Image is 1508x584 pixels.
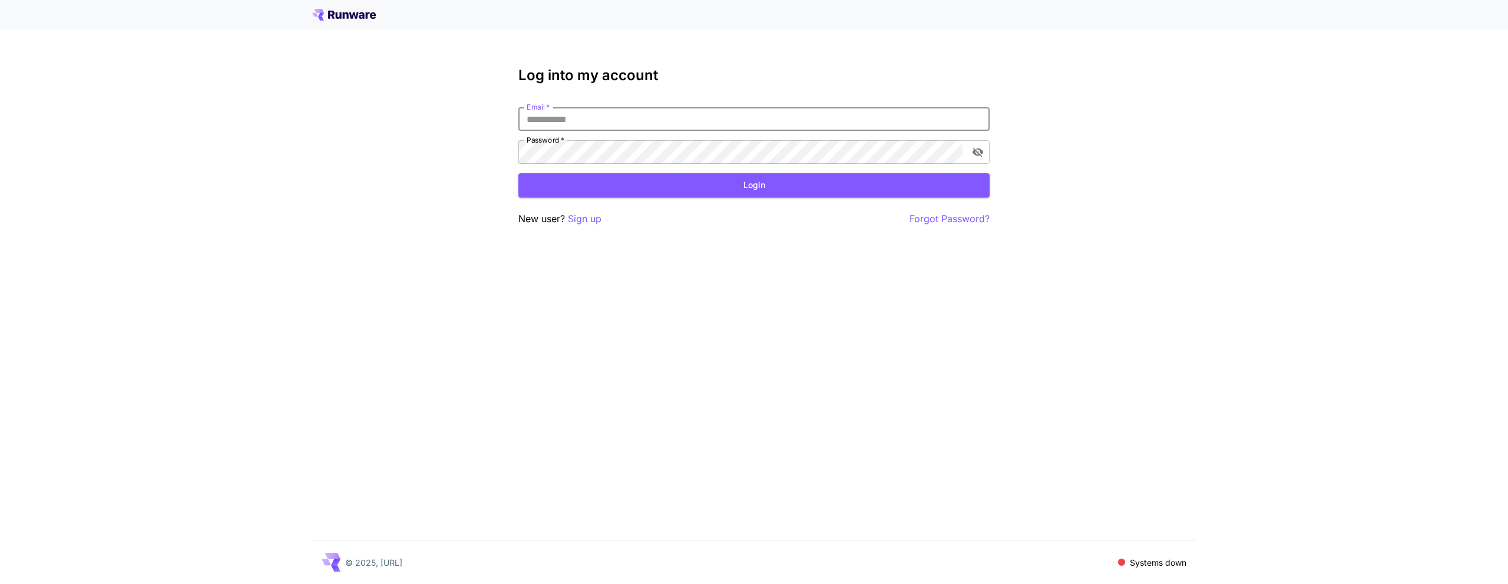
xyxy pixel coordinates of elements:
button: Forgot Password? [910,212,990,226]
button: Sign up [568,212,601,226]
label: Password [527,135,564,145]
p: © 2025, [URL] [345,556,402,569]
p: Systems down [1130,556,1186,569]
label: Email [527,102,550,112]
button: toggle password visibility [967,141,988,163]
h3: Log into my account [518,67,990,84]
p: New user? [518,212,601,226]
button: Login [518,173,990,197]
